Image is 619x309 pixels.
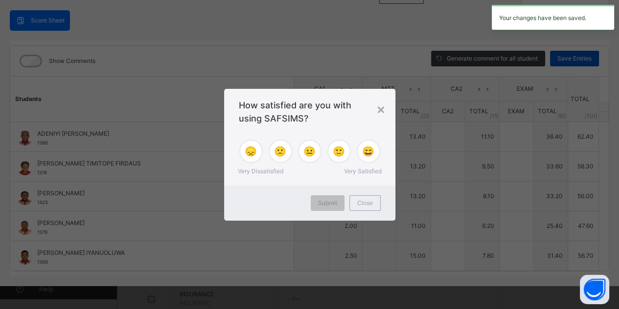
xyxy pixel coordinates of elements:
span: Submit [318,199,337,207]
div: Your changes have been saved. [492,5,614,30]
span: Very Satisfied [344,167,382,176]
span: How satisfied are you with using SAFSIMS? [239,99,381,125]
div: × [376,99,386,119]
span: 🙂 [333,144,345,159]
span: 😐 [303,144,316,159]
span: 🙁 [274,144,286,159]
span: Close [357,199,373,207]
span: 😞 [245,144,257,159]
span: 😄 [362,144,374,159]
span: Very Dissatisfied [238,167,283,176]
button: Open asap [580,275,609,304]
